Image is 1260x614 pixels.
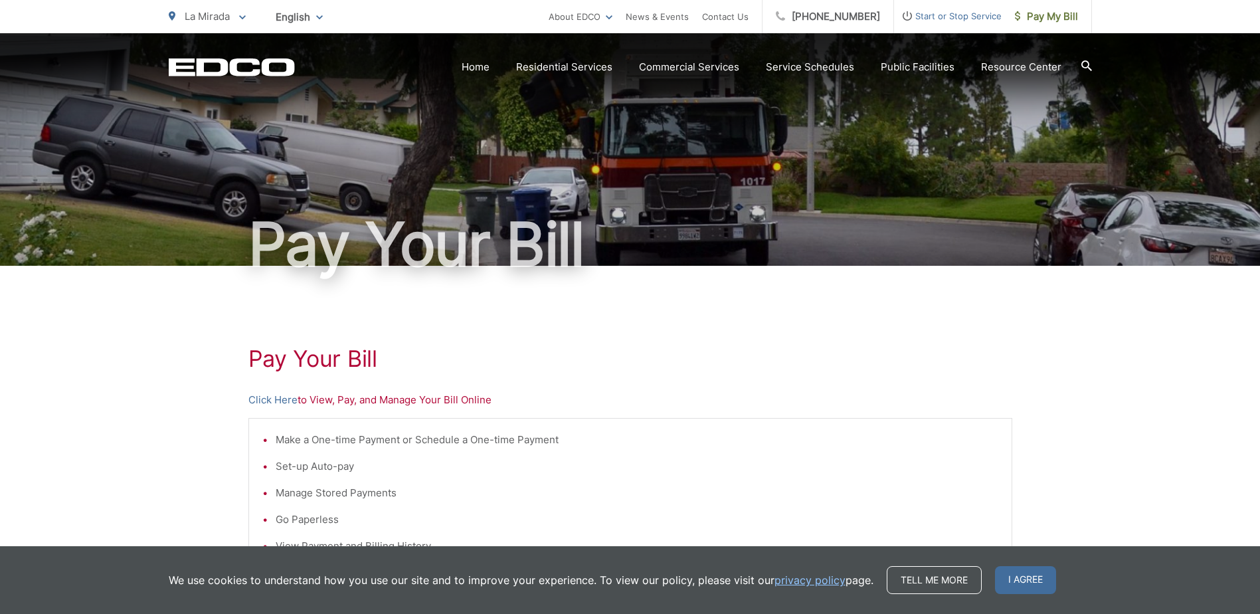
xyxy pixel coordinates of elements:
[887,566,982,594] a: Tell me more
[276,538,998,554] li: View Payment and Billing History
[766,59,854,75] a: Service Schedules
[276,459,998,474] li: Set-up Auto-pay
[774,572,846,588] a: privacy policy
[702,9,749,25] a: Contact Us
[276,432,998,448] li: Make a One-time Payment or Schedule a One-time Payment
[169,211,1092,278] h1: Pay Your Bill
[276,485,998,501] li: Manage Stored Payments
[639,59,739,75] a: Commercial Services
[169,572,873,588] p: We use cookies to understand how you use our site and to improve your experience. To view our pol...
[169,58,295,76] a: EDCD logo. Return to the homepage.
[516,59,612,75] a: Residential Services
[248,392,298,408] a: Click Here
[1015,9,1078,25] span: Pay My Bill
[626,9,689,25] a: News & Events
[881,59,954,75] a: Public Facilities
[185,10,230,23] span: La Mirada
[462,59,490,75] a: Home
[248,346,1012,372] h1: Pay Your Bill
[266,5,333,29] span: English
[248,392,1012,408] p: to View, Pay, and Manage Your Bill Online
[549,9,612,25] a: About EDCO
[981,59,1061,75] a: Resource Center
[995,566,1056,594] span: I agree
[276,512,998,528] li: Go Paperless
